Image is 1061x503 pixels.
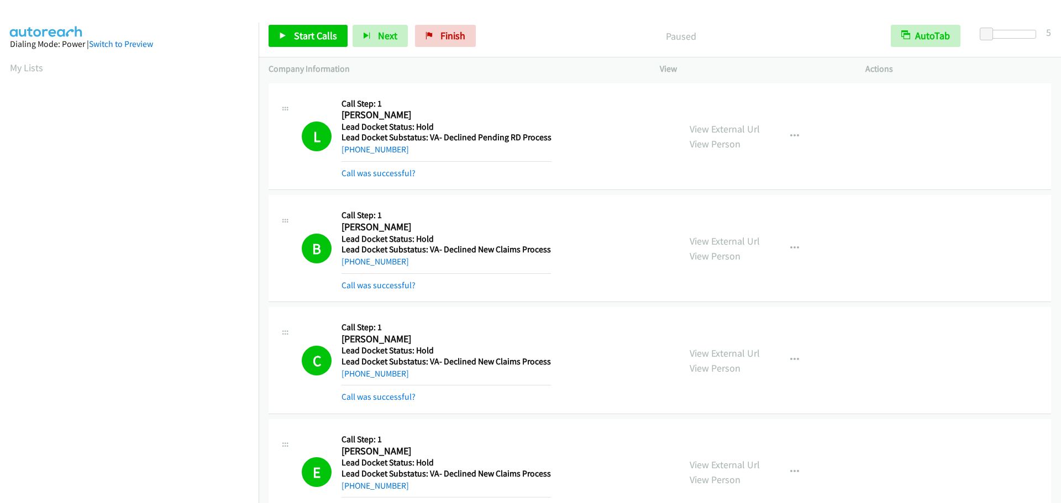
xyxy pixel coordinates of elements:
h1: E [302,457,332,487]
a: View External Url [690,458,760,471]
a: View Person [690,362,740,374]
a: Start Calls [269,25,348,47]
a: My Lists [10,61,43,74]
button: AutoTab [891,25,960,47]
a: View Person [690,473,740,486]
h5: Lead Docket Status: Hold [342,234,551,245]
p: View [660,62,845,76]
a: [PHONE_NUMBER] [342,256,409,267]
p: Paused [491,29,871,44]
a: [PHONE_NUMBER] [342,144,409,155]
h2: [PERSON_NAME] [342,221,547,234]
h2: [PERSON_NAME] [342,445,547,458]
a: View External Url [690,123,760,135]
h5: Lead Docket Status: Hold [342,457,551,468]
h2: [PERSON_NAME] [342,333,547,346]
a: Finish [415,25,476,47]
h1: B [302,234,332,263]
h5: Lead Docket Substatus: VA- Declined New Claims Process [342,468,551,479]
a: View Person [690,137,740,150]
p: Actions [865,62,1051,76]
h1: L [302,121,332,151]
h2: [PERSON_NAME] [342,109,547,121]
span: Start Calls [294,29,337,42]
span: Finish [440,29,465,42]
iframe: Resource Center [1029,208,1061,295]
a: [PHONE_NUMBER] [342,480,409,491]
a: Call was successful? [342,168,416,178]
a: View Person [690,250,740,262]
a: Switch to Preview [89,39,153,49]
h5: Lead Docket Substatus: VA- Declined Pending RD Process [342,132,551,143]
a: Call was successful? [342,391,416,402]
h1: C [302,346,332,375]
h5: Lead Docket Substatus: VA- Declined New Claims Process [342,356,551,367]
a: [PHONE_NUMBER] [342,368,409,379]
a: Call was successful? [342,280,416,290]
div: 5 [1046,25,1051,40]
h5: Lead Docket Substatus: VA- Declined New Claims Process [342,244,551,255]
h5: Lead Docket Status: Hold [342,345,551,356]
a: View External Url [690,347,760,359]
a: View External Url [690,235,760,247]
h5: Call Step: 1 [342,322,551,333]
div: Dialing Mode: Power | [10,38,249,51]
button: Next [353,25,408,47]
h5: Call Step: 1 [342,98,551,109]
h5: Call Step: 1 [342,210,551,221]
p: Company Information [269,62,640,76]
h5: Call Step: 1 [342,434,551,445]
span: Next [378,29,397,42]
h5: Lead Docket Status: Hold [342,121,551,133]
